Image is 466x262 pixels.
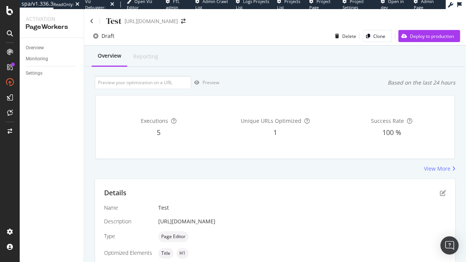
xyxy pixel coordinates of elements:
[125,17,178,25] div: [URL][DOMAIN_NAME]
[157,128,161,137] span: 5
[104,218,152,225] div: Description
[158,231,189,242] div: neutral label
[382,128,401,137] span: 100 %
[104,204,152,212] div: Name
[26,69,78,77] a: Settings
[332,30,356,42] button: Delete
[158,204,446,212] div: Test
[398,30,460,42] button: Deploy to production
[203,79,219,86] div: Preview
[161,234,185,239] span: Page Editor
[53,2,74,8] div: ReadOnly:
[371,117,404,124] span: Success Rate
[98,52,121,60] div: Overview
[158,218,446,225] div: [URL][DOMAIN_NAME]
[440,236,458,254] div: Open Intercom Messenger
[90,19,94,24] a: Click to go back
[440,190,446,196] div: pen-to-square
[141,117,168,124] span: Executions
[424,165,455,173] a: View More
[106,15,122,27] div: Test
[181,19,185,24] div: arrow-right-arrow-left
[133,53,158,60] div: Reporting
[424,165,450,173] div: View More
[179,251,185,256] span: H1
[273,128,277,137] span: 1
[26,55,48,63] div: Monitoring
[104,249,152,257] div: Optimized Elements
[373,33,385,39] div: Clone
[95,76,191,89] input: Preview your optimization on a URL
[176,248,189,259] div: neutral label
[158,248,173,259] div: neutral label
[26,44,78,52] a: Overview
[388,79,455,86] div: Based on the last 24 hours
[26,15,78,23] div: Activation
[104,232,152,240] div: Type
[363,30,392,42] button: Clone
[410,33,454,39] div: Deploy to production
[240,117,301,124] span: Unique URLs Optimized
[342,33,356,39] div: Delete
[101,32,114,40] div: Draft
[26,69,42,77] div: Settings
[26,55,78,63] a: Monitoring
[161,251,170,256] span: Title
[26,44,44,52] div: Overview
[104,188,126,198] div: Details
[191,77,219,89] button: Preview
[26,23,78,31] div: PageWorkers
